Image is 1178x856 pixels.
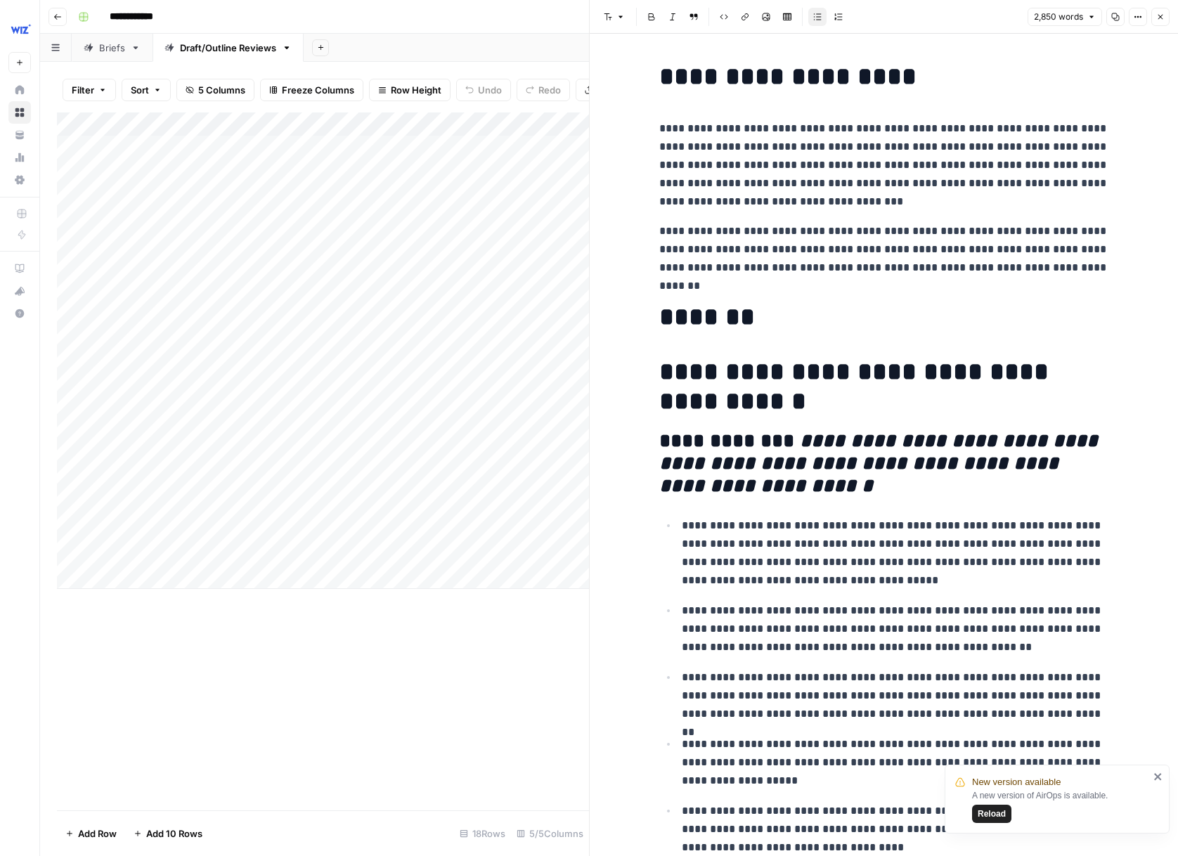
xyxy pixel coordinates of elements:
[517,79,570,101] button: Redo
[99,41,125,55] div: Briefs
[391,83,441,97] span: Row Height
[369,79,451,101] button: Row Height
[978,808,1006,820] span: Reload
[8,124,31,146] a: Your Data
[8,146,31,169] a: Usage
[63,79,116,101] button: Filter
[8,11,31,46] button: Workspace: Wiz
[9,280,30,301] div: What's new?
[260,79,363,101] button: Freeze Columns
[538,83,561,97] span: Redo
[8,302,31,325] button: Help + Support
[8,257,31,280] a: AirOps Academy
[78,826,117,841] span: Add Row
[1028,8,1102,26] button: 2,850 words
[131,83,149,97] span: Sort
[122,79,171,101] button: Sort
[57,822,125,845] button: Add Row
[125,822,211,845] button: Add 10 Rows
[8,16,34,41] img: Wiz Logo
[454,822,511,845] div: 18 Rows
[72,34,153,62] a: Briefs
[146,826,202,841] span: Add 10 Rows
[8,79,31,101] a: Home
[511,822,589,845] div: 5/5 Columns
[1034,11,1083,23] span: 2,850 words
[972,789,1149,823] div: A new version of AirOps is available.
[282,83,354,97] span: Freeze Columns
[1153,771,1163,782] button: close
[8,101,31,124] a: Browse
[972,805,1011,823] button: Reload
[456,79,511,101] button: Undo
[180,41,276,55] div: Draft/Outline Reviews
[478,83,502,97] span: Undo
[8,280,31,302] button: What's new?
[198,83,245,97] span: 5 Columns
[972,775,1061,789] span: New version available
[153,34,304,62] a: Draft/Outline Reviews
[176,79,254,101] button: 5 Columns
[8,169,31,191] a: Settings
[72,83,94,97] span: Filter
